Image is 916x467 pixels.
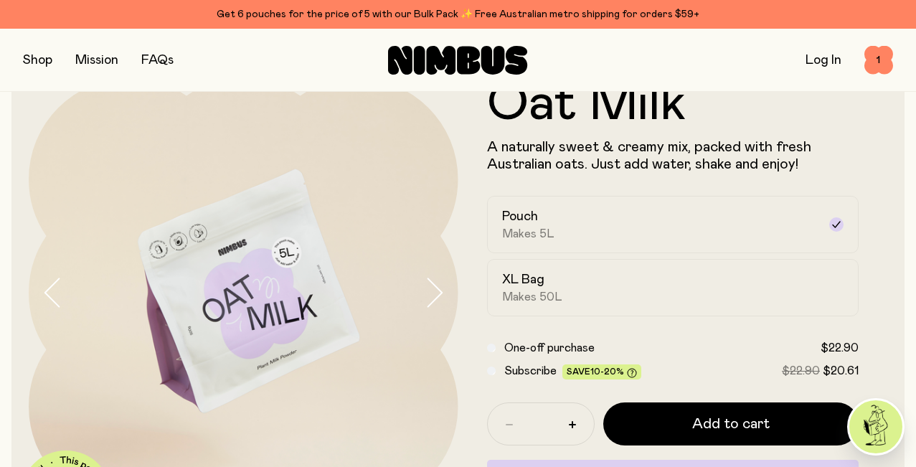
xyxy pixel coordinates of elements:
span: $22.90 [782,365,820,377]
span: Add to cart [692,414,770,434]
span: $20.61 [823,365,859,377]
span: One-off purchase [504,342,595,354]
span: Subscribe [504,365,557,377]
button: 1 [864,46,893,75]
img: agent [849,400,902,453]
span: Makes 50L [502,290,562,304]
div: Get 6 pouches for the price of 5 with our Bulk Pack ✨ Free Australian metro shipping for orders $59+ [23,6,893,23]
a: FAQs [141,54,174,67]
span: 10-20% [590,367,624,376]
h1: Oat Milk [487,78,859,130]
span: Save [567,367,637,378]
p: A naturally sweet & creamy mix, packed with fresh Australian oats. Just add water, shake and enjoy! [487,138,859,173]
span: $22.90 [821,342,859,354]
h2: Pouch [502,208,538,225]
a: Mission [75,54,118,67]
h2: XL Bag [502,271,544,288]
span: Makes 5L [502,227,554,241]
a: Log In [806,54,841,67]
button: Add to cart [603,402,859,445]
